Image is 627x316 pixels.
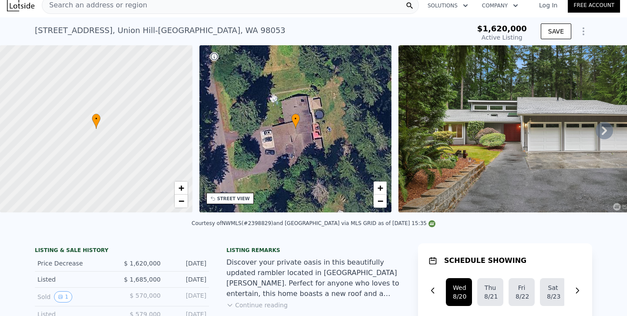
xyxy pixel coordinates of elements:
[291,114,300,129] div: •
[178,195,184,206] span: −
[124,276,161,283] span: $ 1,685,000
[217,195,250,202] div: STREET VIEW
[92,114,101,129] div: •
[547,283,559,292] div: Sat
[529,1,568,10] a: Log In
[168,275,206,284] div: [DATE]
[54,291,72,303] button: View historical data
[541,24,571,39] button: SAVE
[509,278,535,306] button: Fri8/22
[428,220,435,227] img: NWMLS Logo
[35,247,209,255] div: LISTING & SALE HISTORY
[92,115,101,123] span: •
[168,259,206,268] div: [DATE]
[482,34,522,41] span: Active Listing
[291,115,300,123] span: •
[37,291,115,303] div: Sold
[477,278,503,306] button: Thu8/21
[175,195,188,208] a: Zoom out
[575,23,592,40] button: Show Options
[37,275,115,284] div: Listed
[477,24,527,33] span: $1,620,000
[516,292,528,301] div: 8/22
[484,292,496,301] div: 8/21
[453,292,465,301] div: 8/20
[378,195,383,206] span: −
[226,301,288,309] button: Continue reading
[226,247,401,254] div: Listing remarks
[374,182,387,195] a: Zoom in
[130,292,161,299] span: $ 570,000
[484,283,496,292] div: Thu
[37,259,115,268] div: Price Decrease
[168,291,206,303] div: [DATE]
[35,24,286,37] div: [STREET_ADDRESS] , Union Hill-[GEOGRAPHIC_DATA] , WA 98053
[378,182,383,193] span: +
[124,260,161,267] span: $ 1,620,000
[547,292,559,301] div: 8/23
[226,257,401,299] div: Discover your private oasis in this beautifully updated rambler located in [GEOGRAPHIC_DATA][PERS...
[540,278,566,306] button: Sat8/23
[178,182,184,193] span: +
[446,278,472,306] button: Wed8/20
[444,255,526,266] h1: SCHEDULE SHOWING
[453,283,465,292] div: Wed
[192,220,435,226] div: Courtesy of NWMLS (#2398829) and [GEOGRAPHIC_DATA] via MLS GRID as of [DATE] 15:35
[175,182,188,195] a: Zoom in
[516,283,528,292] div: Fri
[374,195,387,208] a: Zoom out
